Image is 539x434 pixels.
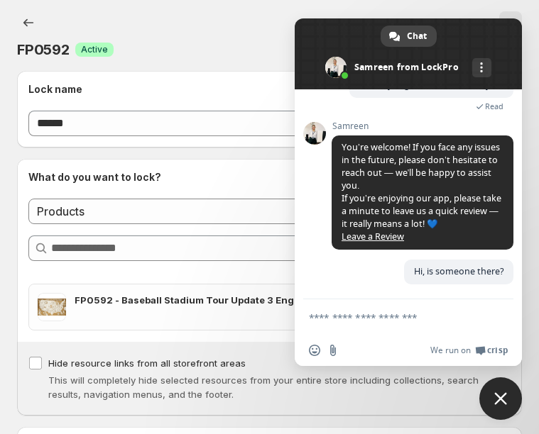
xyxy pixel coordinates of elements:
span: This will completely hide selected resources from your entire store including collections, search... [48,374,479,400]
span: Crisp [487,345,508,356]
div: Chat [381,26,437,47]
h2: What do you want to lock? [28,170,161,187]
span: Send a file [327,345,339,356]
h3: FP0592 - Baseball Stadium Tour Update 3 Engraved Map [75,293,484,307]
a: We run onCrisp [430,345,508,356]
span: Read [485,101,503,111]
span: You’re welcome! If you face any issues in the future, please don’t hesitate to reach out — we’ll ... [342,141,501,243]
textarea: Compose your message... [309,311,477,324]
span: We run on [430,345,471,356]
a: Leave a Review [342,230,404,243]
div: Close chat [479,377,522,420]
div: More channels [472,58,491,77]
span: Samreen [332,121,513,131]
span: Hide resource links from all storefront areas [48,357,246,369]
button: Back [17,11,40,34]
span: FP0592 [17,41,70,58]
span: Active [81,44,108,55]
h2: Lock name [28,82,82,99]
span: Insert an emoji [309,345,320,356]
span: Hi, is someone there? [414,265,503,277]
span: Chat [407,26,427,47]
button: View actions for FP0592 [499,11,522,34]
